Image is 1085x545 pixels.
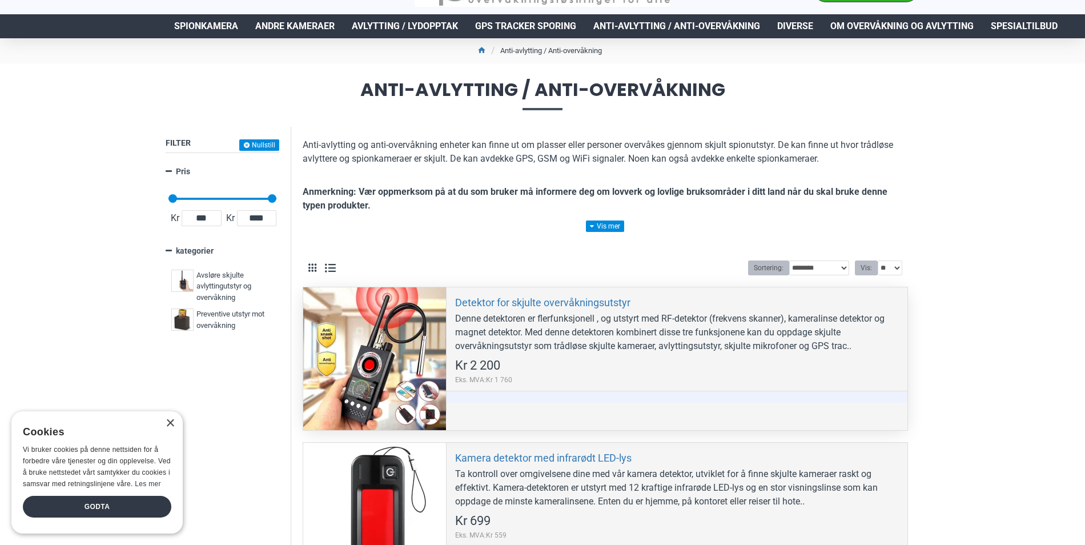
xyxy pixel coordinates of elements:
span: Eks. MVA:Kr 1 760 [455,375,512,385]
a: Les mer, opens a new window [135,480,160,488]
span: Vi bruker cookies på denne nettsiden for å forbedre våre tjenester og din opplevelse. Ved å bruke... [23,446,171,487]
span: Spesialtilbud [991,19,1058,33]
div: Close [166,419,174,428]
a: kategorier [166,241,279,261]
span: GPS Tracker Sporing [475,19,576,33]
a: Om overvåkning og avlytting [822,14,982,38]
img: Avsløre skjulte avlyttingutstyr og overvåkning [171,270,194,292]
a: Diverse [769,14,822,38]
span: Avlytting / Lydopptak [352,19,458,33]
a: Spionkamera [166,14,247,38]
a: Detektor for skjulte overvåkningsutstyr [455,296,630,309]
label: Vis: [855,261,878,275]
a: Andre kameraer [247,14,343,38]
div: Denne detektoren er flerfunksjonell , og utstyrt med RF-detektor (frekvens skanner), kameralinse ... [455,312,899,353]
span: Kr [224,211,237,225]
a: Detektor for skjulte overvåkningsutstyr Detektor for skjulte overvåkningsutstyr [303,287,446,430]
span: Eks. MVA:Kr 559 [455,530,507,540]
label: Sortering: [748,261,789,275]
button: Nullstill [239,139,279,151]
a: Anti-avlytting / Anti-overvåkning [585,14,769,38]
a: GPS Tracker Sporing [467,14,585,38]
p: Anti-avlytting og anti-overvåkning enheter kan finne ut om plasser eller personer overvåkes gjenn... [303,138,908,166]
a: Pris [166,162,279,182]
b: Anmerkning: Vær oppmerksom på at du som bruker må informere deg om lovverk og lovlige bruksområde... [303,186,887,211]
span: Anti-avlytting / Anti-overvåkning [593,19,760,33]
div: Cookies [23,420,164,444]
span: Avsløre skjulte avlyttingutstyr og overvåkning [196,270,271,303]
span: Diverse [777,19,813,33]
div: Ta kontroll over omgivelsene dine med vår kamera detektor, utviklet for å finne skjulte kameraer ... [455,467,899,508]
span: Spionkamera [174,19,238,33]
span: Om overvåkning og avlytting [830,19,974,33]
a: Kamera detektor med infrarødt LED-lys [455,451,632,464]
div: Godta [23,496,171,518]
a: Avlytting / Lydopptak [343,14,467,38]
span: Kr 699 [455,515,491,527]
span: Andre kameraer [255,19,335,33]
a: Spesialtilbud [982,14,1066,38]
span: Preventive utstyr mot overvåkning [196,308,271,331]
img: Preventive utstyr mot overvåkning [171,308,194,331]
span: Anti-avlytting / Anti-overvåkning [166,81,919,110]
span: Filter [166,138,191,147]
span: Kr 2 200 [455,359,500,372]
span: Kr [168,211,182,225]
